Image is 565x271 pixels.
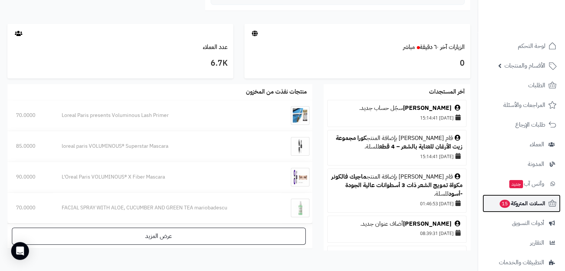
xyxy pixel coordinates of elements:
a: الطلبات [483,76,561,94]
a: ماجيك فالكونر مكواة تمويج الشعر ذات 3 أسطوانات عالية الجودة -أسود [331,172,462,198]
div: سجّل حساب جديد. [331,104,462,112]
div: 90.0000 [16,173,45,181]
img: Loreal Paris presents Voluminous Lash Primer [291,106,309,125]
span: الطلبات [528,80,545,91]
div: [DATE] 01:46:53 [331,198,462,209]
a: طلبات الإرجاع [483,116,561,134]
span: جديد [509,180,523,188]
span: التقارير [530,238,544,248]
a: المراجعات والأسئلة [483,96,561,114]
div: سجّل حساب جديد. [331,250,462,258]
a: وآتس آبجديد [483,175,561,193]
div: أضاف عنوان جديد. [331,220,462,228]
span: وآتس آب [509,179,544,189]
h3: 6.7K [13,57,228,70]
a: [PERSON_NAME] [403,249,451,258]
a: السلات المتروكة15 [483,195,561,212]
div: mariobadescu ‏FACIAL SPRAY WITH ALOE, CUCUMBER AND GREEN TEA [62,204,273,212]
h3: آخر المستجدات [429,89,465,95]
a: عرض المزيد [12,228,306,245]
div: قام [PERSON_NAME] بإضافة المنتج للسلة. [331,134,462,151]
span: المدونة [528,159,544,169]
a: الزيارات آخر ٦٠ دقيقةمباشر [403,43,465,52]
span: المراجعات والأسئلة [503,100,545,110]
span: طلبات الإرجاع [515,120,545,130]
a: لوحة التحكم [483,37,561,55]
span: 15 [500,200,510,208]
a: العملاء [483,135,561,153]
a: التقارير [483,234,561,252]
small: مباشر [403,43,415,52]
h3: 0 [250,57,465,70]
div: 85.0000 [16,143,45,150]
img: L'Oreal Paris VOLUMINOUS® X Fiber Mascara [291,168,309,186]
span: أدوات التسويق [512,218,544,228]
div: Loreal Paris presents Voluminous Lash Primer [62,112,273,119]
span: العملاء [530,139,544,150]
a: عدد العملاء [203,43,228,52]
a: [PERSON_NAME] [403,219,451,228]
div: L'Oreal Paris VOLUMINOUS® X Fiber Mascara [62,173,273,181]
h3: منتجات نفذت من المخزون [246,89,307,95]
div: loreal paris VOLUMINOUS® Superstar Mascara [62,143,273,150]
div: 70.0000 [16,204,45,212]
a: كورا مجموعة زيت الأرغان للعناية بالشعر – 4 قطع [336,134,462,151]
div: قام [PERSON_NAME] بإضافة المنتج للسلة. [331,173,462,198]
img: loreal paris VOLUMINOUS® Superstar Mascara [291,137,309,156]
span: الأقسام والمنتجات [504,61,545,71]
div: Open Intercom Messenger [11,242,29,260]
div: [DATE] 15:14:41 [331,151,462,161]
a: المدونة [483,155,561,173]
span: السلات المتروكة [499,198,545,209]
span: لوحة التحكم [518,41,545,51]
img: mariobadescu ‏FACIAL SPRAY WITH ALOE, CUCUMBER AND GREEN TEA [291,199,309,217]
a: [PERSON_NAME] [403,104,451,112]
span: التطبيقات والخدمات [499,257,544,268]
div: 70.0000 [16,112,45,119]
div: [DATE] 08:39:31 [331,228,462,238]
div: [DATE] 15:14:41 [331,112,462,123]
a: أدوات التسويق [483,214,561,232]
